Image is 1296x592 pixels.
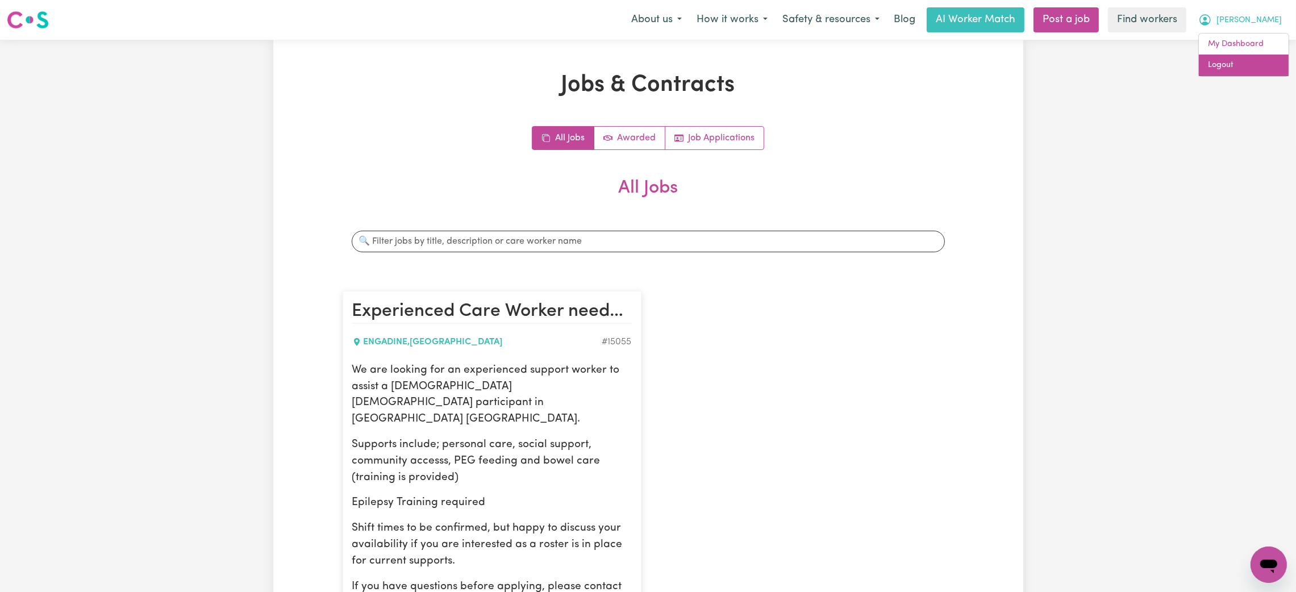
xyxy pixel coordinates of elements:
a: Active jobs [594,127,665,149]
a: Post a job [1034,7,1099,32]
a: My Dashboard [1199,34,1289,55]
button: Safety & resources [775,8,887,32]
p: Epilepsy Training required [352,495,632,511]
p: Supports include; personal care, social support, community accesss, PEG feeding and bowel care (t... [352,437,632,486]
p: Shift times to be confirmed, but happy to discuss your availability if you are interested as a ro... [352,520,632,569]
img: Careseekers logo [7,10,49,30]
iframe: Button to launch messaging window, conversation in progress [1251,547,1287,583]
div: My Account [1198,33,1289,77]
a: All jobs [532,127,594,149]
h2: All Jobs [343,177,954,217]
a: Find workers [1108,7,1186,32]
a: Careseekers logo [7,7,49,33]
button: My Account [1191,8,1289,32]
a: Logout [1199,55,1289,76]
a: Job applications [665,127,764,149]
button: How it works [689,8,775,32]
h1: Jobs & Contracts [343,72,954,99]
div: ENGADINE , [GEOGRAPHIC_DATA] [352,335,602,349]
p: We are looking for an experienced support worker to assist a [DEMOGRAPHIC_DATA] [DEMOGRAPHIC_DATA... [352,362,632,428]
div: Job ID #15055 [602,335,632,349]
a: AI Worker Match [927,7,1024,32]
h2: Experienced Care Worker needed in Engadine NSW [352,301,632,323]
a: Blog [887,7,922,32]
span: [PERSON_NAME] [1216,14,1282,27]
button: About us [624,8,689,32]
input: 🔍 Filter jobs by title, description or care worker name [352,231,945,252]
